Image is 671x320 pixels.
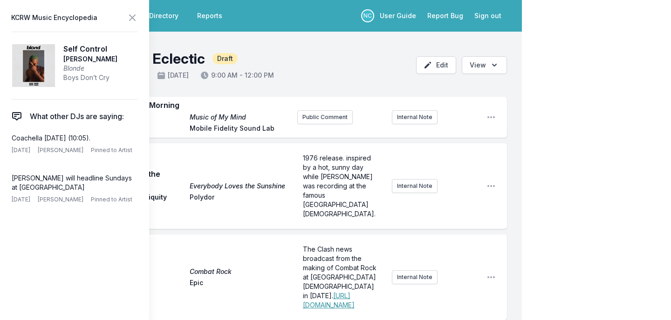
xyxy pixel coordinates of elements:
[212,53,238,64] span: Draft
[392,270,438,284] button: Internal Note
[392,110,438,124] button: Internal Note
[190,278,290,289] span: Epic
[30,111,124,122] span: What other DJs are saying:
[416,56,456,74] button: Edit
[190,181,290,191] span: Everybody Loves the Sunshine
[12,196,30,203] span: [DATE]
[192,7,228,24] a: Reports
[374,7,422,24] a: User Guide
[303,292,355,309] a: [URL][DOMAIN_NAME]
[303,154,376,218] span: 1976 release. inspired by a hot, sunny day while [PERSON_NAME] was recording at the famous [GEOGR...
[462,56,507,74] button: Open options
[91,196,132,203] span: Pinned to Artist
[12,133,134,143] p: Coachella [DATE] (10:05).
[12,173,134,192] p: [PERSON_NAME] will headline Sundays at [GEOGRAPHIC_DATA]
[486,113,496,122] button: Open playlist item options
[63,64,117,73] span: Blonde
[200,71,274,80] span: 9:00 AM - 12:00 PM
[392,179,438,193] button: Internal Note
[190,193,290,204] span: Polydor
[361,9,374,22] p: Novena Carmel
[63,73,117,82] span: Boys Don’t Cry
[38,147,83,154] span: [PERSON_NAME]
[190,124,290,135] span: Mobile Fidelity Sound Lab
[297,110,353,124] button: Public Comment
[190,267,290,276] span: Combat Rock
[303,245,378,300] span: The Clash news broadcast from the making of Combat Rock at [GEOGRAPHIC_DATA][DEMOGRAPHIC_DATA] in...
[63,54,117,64] span: [PERSON_NAME]
[12,147,30,154] span: [DATE]
[486,181,496,191] button: Open playlist item options
[63,43,117,54] span: Self Control
[157,71,189,80] span: [DATE]
[469,7,507,24] button: Sign out
[190,113,290,122] span: Music of My Mind
[91,147,132,154] span: Pinned to Artist
[422,7,469,24] a: Report Bug
[11,43,56,88] img: Blonde
[11,11,97,24] span: KCRW Music Encyclopedia
[38,196,83,203] span: [PERSON_NAME]
[486,273,496,282] button: Open playlist item options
